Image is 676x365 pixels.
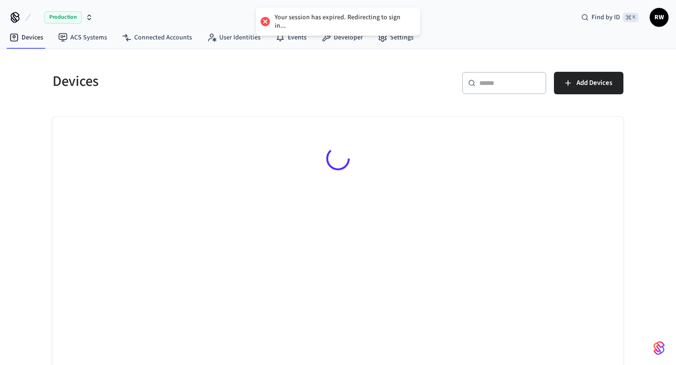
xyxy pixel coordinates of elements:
span: Production [44,11,82,23]
a: Connected Accounts [115,29,200,46]
h5: Devices [53,72,332,91]
a: ACS Systems [51,29,115,46]
span: RW [651,9,668,26]
a: Developer [314,29,370,46]
span: ⌘ K [623,13,638,22]
a: Events [268,29,314,46]
div: Your session has expired. Redirecting to sign in... [275,13,411,30]
span: Add Devices [576,77,612,89]
a: Devices [2,29,51,46]
button: Add Devices [554,72,623,94]
div: Find by ID⌘ K [574,9,646,26]
span: Find by ID [591,13,620,22]
a: User Identities [200,29,268,46]
a: Settings [370,29,421,46]
button: RW [650,8,668,27]
img: SeamLogoGradient.69752ec5.svg [653,341,665,356]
